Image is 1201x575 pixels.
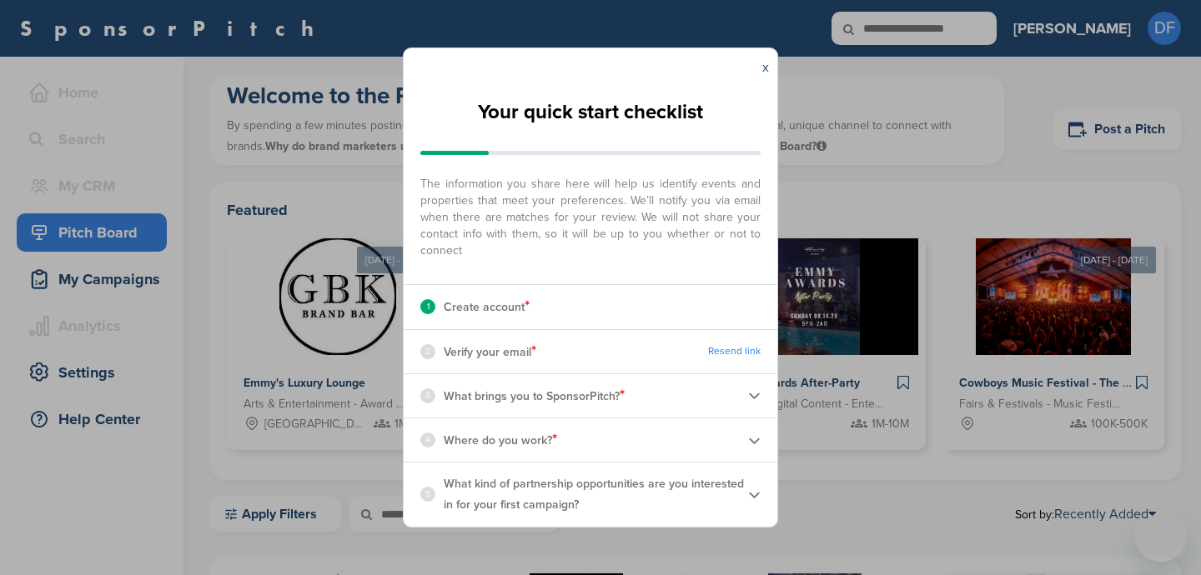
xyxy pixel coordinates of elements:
div: 5 [420,487,435,502]
div: 2 [420,344,435,359]
a: Resend link [708,345,761,357]
span: The information you share here will help us identify events and properties that meet your prefere... [420,167,761,259]
p: Where do you work? [444,429,557,451]
img: Checklist arrow 2 [748,488,761,501]
div: 1 [420,299,435,314]
p: What brings you to SponsorPitch? [444,385,625,407]
iframe: Botón para iniciar la ventana de mensajería [1134,508,1188,562]
div: 3 [420,388,435,403]
p: Create account [444,296,530,317]
p: What kind of partnership opportunities are you interested in for your first campaign? [444,473,748,515]
h2: Your quick start checklist [478,94,703,131]
img: Checklist arrow 2 [748,434,761,447]
a: x [762,59,769,76]
p: Verify your email [444,341,536,362]
img: Checklist arrow 2 [748,389,761,402]
div: 4 [420,432,435,447]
